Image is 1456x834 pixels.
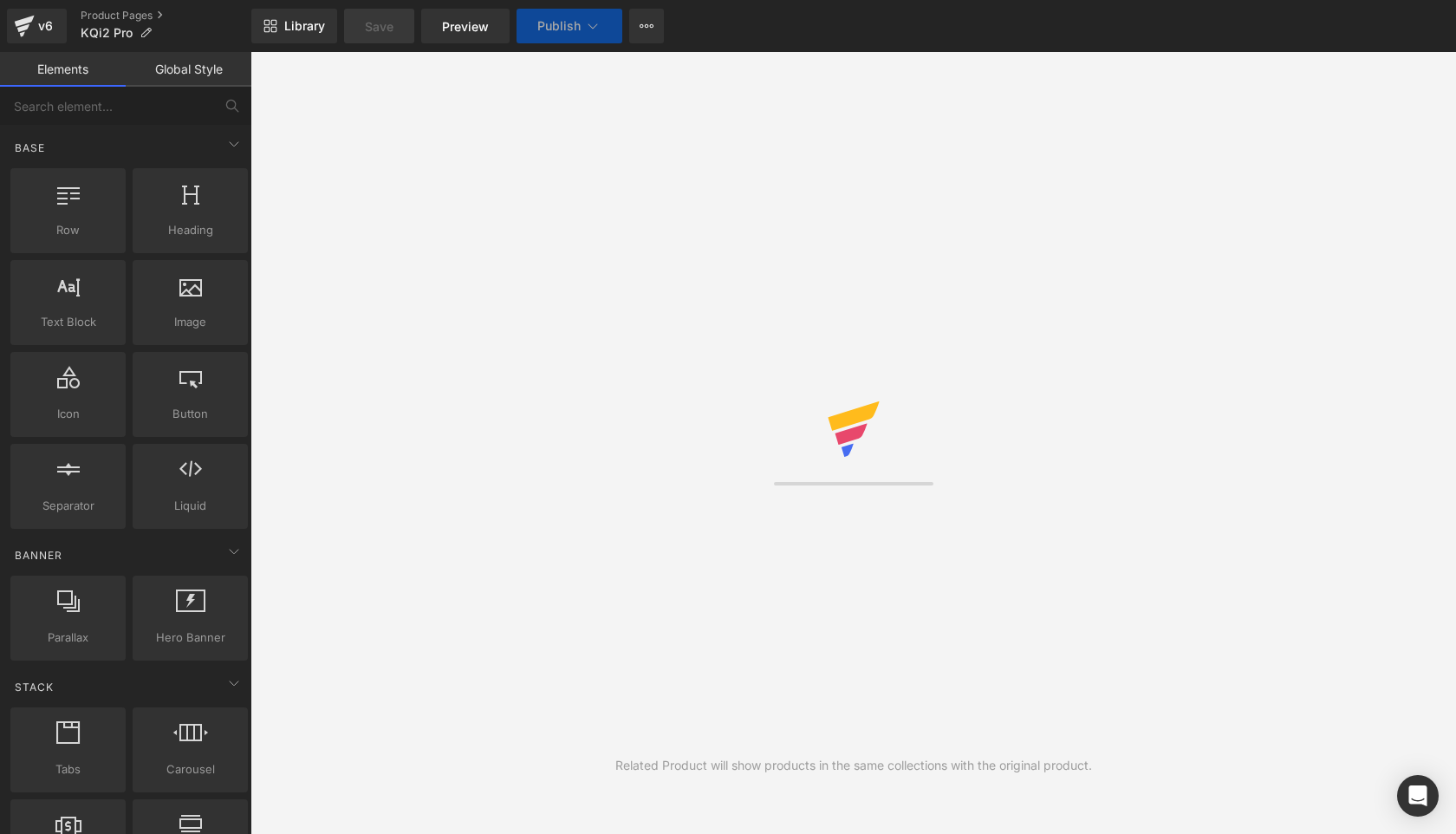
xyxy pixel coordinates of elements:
span: Save [365,17,393,36]
button: More [629,9,664,43]
span: Text Block [16,313,120,331]
div: v6 [35,15,56,37]
span: Carousel [138,760,243,779]
span: Parallax [16,629,120,647]
a: New Library [251,9,337,43]
a: Global Style [126,52,251,87]
span: Heading [138,221,243,239]
a: Product Pages [81,9,251,23]
span: Tabs [16,760,120,779]
a: v6 [7,9,67,43]
span: Separator [16,497,120,515]
span: Stack [13,679,55,695]
span: Liquid [138,497,243,515]
span: Hero Banner [138,629,243,647]
span: Row [16,221,120,239]
span: Button [138,405,243,423]
button: Publish [517,9,622,43]
a: Preview [421,9,510,43]
span: Library [284,18,325,34]
span: Base [13,140,47,156]
div: Related Product will show products in the same collections with the original product. [615,756,1092,775]
span: Preview [442,17,489,36]
span: Image [138,313,243,331]
span: Publish [537,19,581,33]
div: Open Intercom Messenger [1397,775,1439,817]
span: Icon [16,405,120,423]
span: Banner [13,547,64,564]
span: KQi2 Pro [81,26,133,40]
